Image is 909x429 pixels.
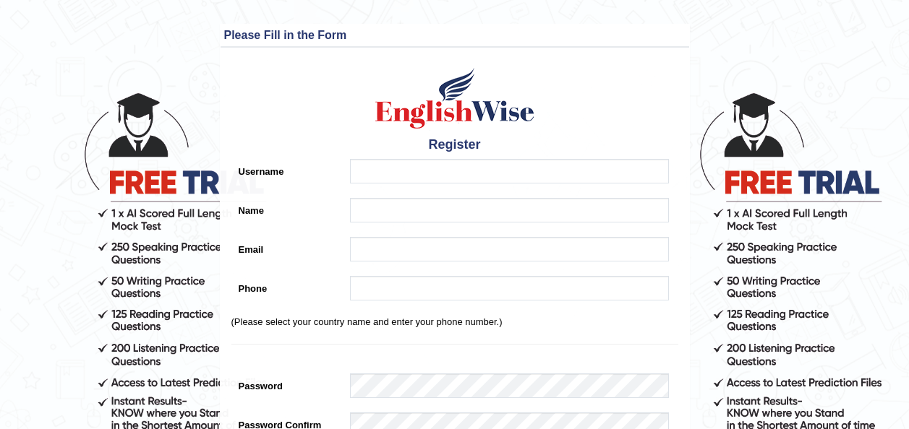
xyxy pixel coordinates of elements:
[231,373,343,393] label: Password
[231,237,343,256] label: Email
[231,276,343,295] label: Phone
[372,66,537,131] img: Logo of English Wise create a new account for intelligent practice with AI
[231,315,678,329] p: (Please select your country name and enter your phone number.)
[231,159,343,178] label: Username
[224,29,686,42] h3: Please Fill in the Form
[231,138,678,152] h4: Register
[231,198,343,217] label: Name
